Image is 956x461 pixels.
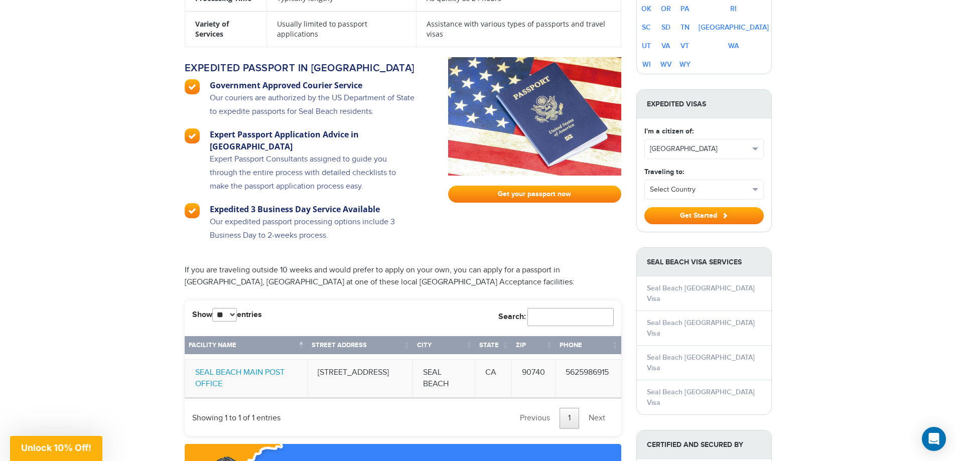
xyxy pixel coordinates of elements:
div: Showing 1 to 1 of 1 entries [192,406,281,424]
td: [STREET_ADDRESS] [308,359,413,398]
label: Show entries [192,308,262,322]
img: passport-fast [448,57,621,176]
a: WY [679,60,691,69]
a: VT [680,42,689,50]
label: Search: [498,308,614,326]
a: Seal Beach [GEOGRAPHIC_DATA] Visa [647,388,755,407]
button: Get Started [644,207,764,224]
a: SEAL BEACH MAIN POST OFFICE [195,368,285,389]
a: Previous [511,408,559,429]
span: Select Country [650,185,749,195]
p: Our expedited passport processing options include 3 Business Day to 2-weeks process. [210,215,416,252]
strong: Certified and Secured by [637,430,771,459]
a: SD [661,23,670,32]
p: Expert Passport Consultants assigned to guide you through the entire process with detailed checkl... [210,152,416,203]
a: TN [680,23,690,32]
a: PA [680,5,689,13]
a: SC [642,23,651,32]
h3: Expert Passport Application Advice in [GEOGRAPHIC_DATA] [210,128,416,152]
a: OK [641,5,651,13]
th: City: activate to sort column ascending [413,336,475,359]
td: 90740 [512,359,556,398]
span: [GEOGRAPHIC_DATA] [650,144,749,154]
th: State: activate to sort column ascending [475,336,512,359]
td: SEAL BEACH [413,359,475,398]
a: WA [728,42,739,50]
input: Search: [527,308,614,326]
a: 1 [560,408,579,429]
p: If you are traveling outside 10 weeks and would prefer to apply on your own, you can apply for a ... [185,264,621,288]
button: Select Country [645,180,763,199]
h3: Government Approved Courier Service [210,79,416,91]
label: I'm a citizen of: [644,126,694,136]
a: Seal Beach [GEOGRAPHIC_DATA] Visa [647,353,755,372]
span: Unlock 10% Off! [21,442,91,453]
a: Next [580,408,614,429]
strong: Expedited Visas [637,90,771,118]
strong: Seal Beach Visa Services [637,248,771,276]
th: Phone: activate to sort column ascending [556,336,621,359]
td: CA [475,359,512,398]
label: Traveling to: [644,167,684,177]
div: Unlock 10% Off! [10,436,102,461]
th: Street Address: activate to sort column ascending [308,336,413,359]
a: [GEOGRAPHIC_DATA] [699,23,769,32]
a: OR [661,5,671,13]
a: Seal Beach [GEOGRAPHIC_DATA] Visa [647,284,755,303]
a: Expedited passport in [GEOGRAPHIC_DATA] Government Approved Courier Service Our couriers are auth... [185,57,433,252]
select: Showentries [212,308,237,322]
p: Our couriers are authorized by the US Department of State to expedite passports for Seal Beach re... [210,91,416,128]
td: 5625986915 [556,359,621,398]
a: Get your passport now [448,186,621,203]
td: Assistance with various types of passports and travel visas [416,11,621,47]
a: WI [642,60,651,69]
a: VA [661,42,670,50]
h2: Expedited passport in [GEOGRAPHIC_DATA] [185,62,416,74]
button: [GEOGRAPHIC_DATA] [645,139,763,159]
div: Open Intercom Messenger [922,427,946,451]
h3: Expedited 3 Business Day Service Available [210,203,416,215]
th: Zip: activate to sort column ascending [512,336,556,359]
td: Usually limited to passport applications [267,11,416,47]
a: UT [642,42,651,50]
a: WV [660,60,671,69]
th: Facility Name: activate to sort column descending [185,336,308,359]
a: Seal Beach [GEOGRAPHIC_DATA] Visa [647,319,755,338]
a: RI [730,5,737,13]
strong: Variety of Services [195,19,229,39]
